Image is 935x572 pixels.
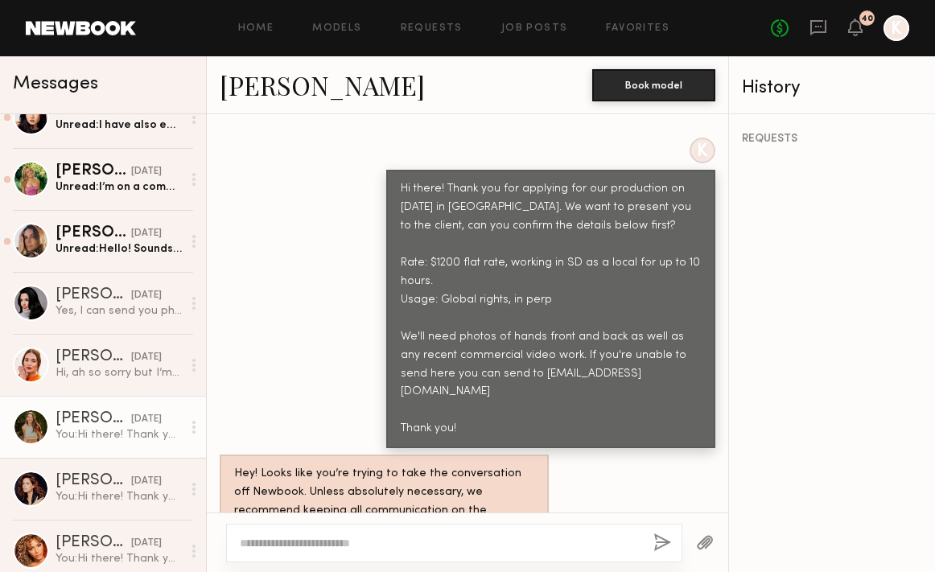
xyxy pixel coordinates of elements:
[56,241,182,257] div: Unread: Hello! Sounds good, I’ll shoot an email over shortly (:
[56,179,182,195] div: Unread: I’m on a commercial Shoot right now, was on one [DATE]. I’m a full time model/actress so ...
[884,15,909,41] a: K
[13,75,98,93] span: Messages
[234,465,534,539] div: Hey! Looks like you’re trying to take the conversation off Newbook. Unless absolutely necessary, ...
[56,349,131,365] div: [PERSON_NAME]
[592,77,715,91] a: Book model
[131,164,162,179] div: [DATE]
[56,287,131,303] div: [PERSON_NAME]
[56,303,182,319] div: Yes, I can send you photos first thing [DATE]. Thank you!
[56,411,131,427] div: [PERSON_NAME]
[131,350,162,365] div: [DATE]
[238,23,274,34] a: Home
[220,68,425,102] a: [PERSON_NAME]
[131,288,162,303] div: [DATE]
[56,365,182,381] div: Hi, ah so sorry but I’m actually working on the 17th already. Please let me know if you guys end ...
[312,23,361,34] a: Models
[56,225,131,241] div: [PERSON_NAME]
[401,23,463,34] a: Requests
[401,180,701,438] div: Hi there! Thank you for applying for our production on [DATE] in [GEOGRAPHIC_DATA]. We want to pr...
[56,427,182,442] div: You: Hi there! Thank you for applying for our production on [DATE] in [GEOGRAPHIC_DATA]. We want ...
[592,69,715,101] button: Book model
[131,474,162,489] div: [DATE]
[861,14,873,23] div: 40
[56,489,182,504] div: You: Hi there! Thank you for applying for our production on [DATE] in [GEOGRAPHIC_DATA]. We want ...
[131,536,162,551] div: [DATE]
[56,535,131,551] div: [PERSON_NAME]
[56,117,182,133] div: Unread: I have also emailed commercial work example that could be somewhat relevant. Thank you!
[131,226,162,241] div: [DATE]
[131,412,162,427] div: [DATE]
[56,163,131,179] div: [PERSON_NAME]
[742,134,922,145] div: REQUESTS
[606,23,669,34] a: Favorites
[742,79,922,97] div: History
[56,473,131,489] div: [PERSON_NAME]
[56,551,182,566] div: You: Hi there! Thank you for applying for our production on [DATE] in [GEOGRAPHIC_DATA]. We want ...
[501,23,568,34] a: Job Posts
